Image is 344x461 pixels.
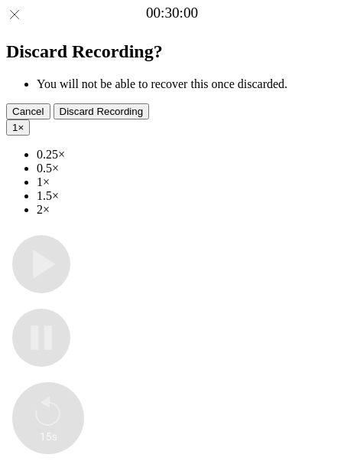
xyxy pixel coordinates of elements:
[37,203,338,217] li: 2×
[54,103,150,119] button: Discard Recording
[37,175,338,189] li: 1×
[37,189,338,203] li: 1.5×
[6,103,50,119] button: Cancel
[6,119,30,136] button: 1×
[37,77,338,91] li: You will not be able to recover this once discarded.
[146,5,198,21] a: 00:30:00
[12,122,18,133] span: 1
[37,162,338,175] li: 0.5×
[37,148,338,162] li: 0.25×
[6,41,338,62] h2: Discard Recording?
